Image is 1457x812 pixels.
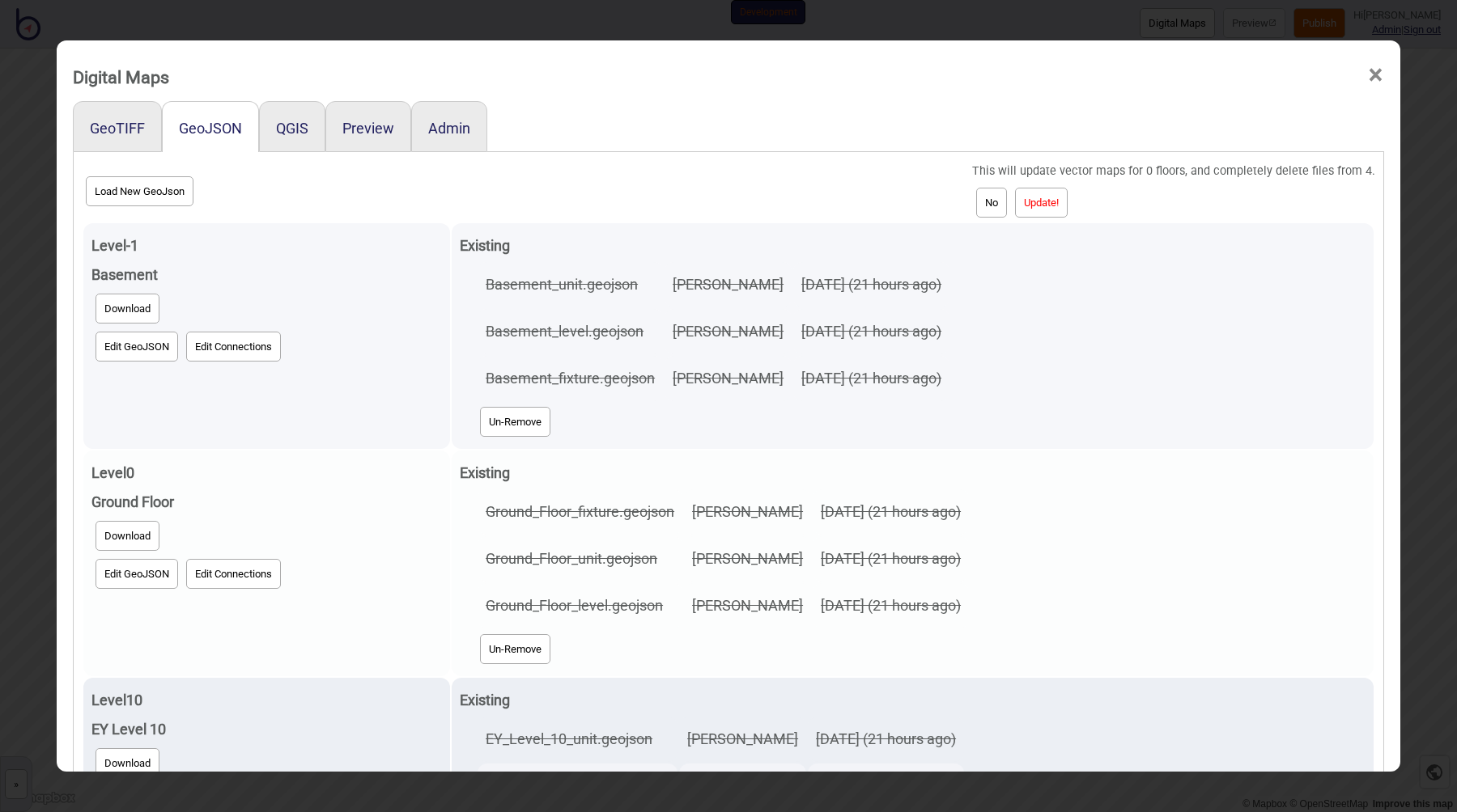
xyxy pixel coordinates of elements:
button: Preview [342,120,394,137]
button: No [976,188,1007,218]
td: [PERSON_NAME] [679,717,806,762]
td: [PERSON_NAME] [679,763,806,809]
button: Download [96,294,159,324]
div: Level 10 [91,686,442,715]
td: [PERSON_NAME] [665,309,792,354]
button: Download [96,521,159,551]
td: [PERSON_NAME] [684,489,811,535]
button: Edit GeoJSON [96,332,178,362]
td: Ground_Floor_fixture.geojson [478,489,682,535]
a: Edit Connections [182,555,285,593]
button: Un-Remove [480,634,550,664]
td: Ground_Floor_unit.geojson [478,536,682,582]
button: Update! [1015,188,1068,218]
button: Un-Remove [480,407,550,437]
button: Download [96,748,159,778]
td: [DATE] (21 hours ago) [808,763,964,809]
td: [DATE] (21 hours ago) [813,583,969,628]
button: Edit Connections [186,559,281,589]
td: [PERSON_NAME] [684,536,811,582]
td: [DATE] (21 hours ago) [793,356,949,401]
td: [DATE] (21 hours ago) [813,489,969,535]
button: QGIS [276,120,308,137]
strong: Existing [460,691,510,708]
strong: Existing [460,464,510,481]
button: Admin [428,120,470,137]
td: Basement_fixture.geojson [478,356,663,401]
button: GeoJSON [179,120,242,137]
strong: Existing [460,237,510,254]
button: Edit GeoJSON [96,559,178,589]
td: [PERSON_NAME] [665,262,792,307]
div: Level -1 [91,231,442,260]
td: Basement_level.geojson [478,309,663,354]
div: Digital Maps [73,60,169,95]
div: This will update vector maps for 0 floors, and completely delete files from 4. [972,160,1375,184]
span: × [1367,49,1384,102]
td: EY_Level_10_unit.geojson [478,717,678,762]
td: [PERSON_NAME] [665,356,792,401]
td: Basement_unit.geojson [478,262,663,307]
td: [DATE] (21 hours ago) [808,717,964,762]
td: EY_Level_10_level.geojson [478,763,678,809]
button: Edit Connections [186,332,281,362]
td: Ground_Floor_level.geojson [478,583,682,628]
button: Load New GeoJson [86,176,193,206]
button: GeoTIFF [90,120,145,137]
div: Basement [91,260,442,290]
div: Level 0 [91,459,442,488]
a: Edit Connections [182,328,285,366]
td: [PERSON_NAME] [684,583,811,628]
div: Ground Floor [91,488,442,517]
div: EY Level 10 [91,715,442,744]
td: [DATE] (21 hours ago) [793,309,949,354]
td: [DATE] (21 hours ago) [813,536,969,582]
td: [DATE] (21 hours ago) [793,262,949,307]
